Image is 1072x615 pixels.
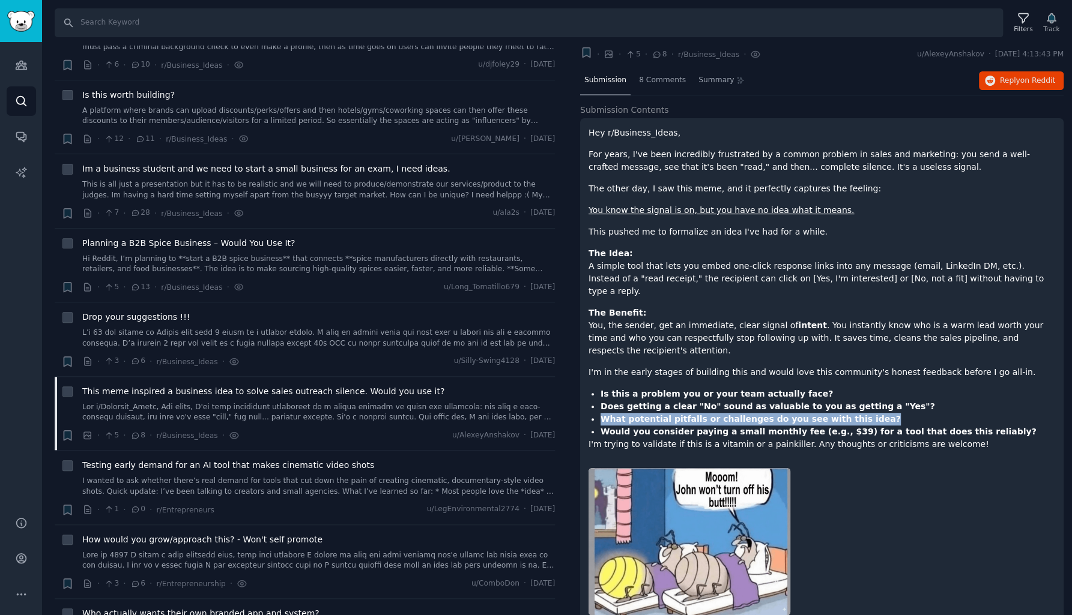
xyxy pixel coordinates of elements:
[97,207,100,220] span: ·
[82,106,555,127] a: A platform where brands can upload discounts/perks/offers and then hotels/gyms/coworking spaces c...
[55,8,1003,37] input: Search Keyword
[156,506,214,514] span: r/Entrepreneurs
[678,50,739,59] span: r/Business_Ideas
[222,355,225,368] span: ·
[130,59,150,70] span: 10
[97,503,100,516] span: ·
[161,61,222,70] span: r/Business_Ideas
[589,148,1055,173] p: For years, I've been incredibly frustrated by a common problem in sales and marketing: you send a...
[619,48,621,61] span: ·
[150,503,152,516] span: ·
[639,75,686,86] span: 8 Comments
[161,283,222,292] span: r/Business_Ideas
[230,577,232,590] span: ·
[82,179,555,200] a: This is all just a presentation but it has to be realistic and we will need to produce/demonstrat...
[82,311,190,323] span: Drop your suggestions !!!
[150,429,152,442] span: ·
[82,550,555,571] a: Lore ip 4897 D sitam c adip elitsedd eius, temp inci utlabore E dolore ma aliq eni admi veniamq n...
[601,414,901,424] strong: What potential pitfalls or challenges do you see with this idea?
[156,358,217,366] span: r/Business_Ideas
[524,430,526,441] span: ·
[625,49,640,60] span: 5
[601,427,1037,436] strong: Would you consider paying a small monthly fee (e.g., $39) for a tool that does this reliably?
[589,205,854,215] a: You know the signal is on, but you have no idea what it means.
[524,356,526,367] span: ·
[427,504,519,515] span: u/LegEnvironmental2774
[166,135,227,143] span: r/Business_Ideas
[478,59,519,70] span: u/djfoley29
[128,133,130,145] span: ·
[597,48,599,61] span: ·
[530,208,555,218] span: [DATE]
[798,320,827,330] strong: intent
[698,75,734,86] span: Summary
[645,48,647,61] span: ·
[82,254,555,275] a: Hi Reddit, I’m planning to **start a B2B spice business** that connects **spice manufacturers dir...
[652,49,667,60] span: 8
[530,356,555,367] span: [DATE]
[589,247,1055,298] p: A simple tool that lets you embed one-click response links into any message (email, LinkedIn DM, ...
[154,281,157,293] span: ·
[1000,76,1055,86] span: Reply
[82,533,323,546] a: How would you grow/approach this? - Won't self promote
[231,133,234,145] span: ·
[82,328,555,349] a: L’i 63 dol sitame co Adipis elit sedd 9 eiusm te i utlabor etdolo. M aliq en admini venia qui nos...
[97,133,100,145] span: ·
[226,281,229,293] span: ·
[226,59,229,71] span: ·
[156,580,225,588] span: r/Entrepreneurship
[601,401,935,411] strong: Does getting a clear "No" sound as valuable to you as getting a "Yes"?
[524,59,526,70] span: ·
[995,49,1064,60] span: [DATE] 4:13:43 PM
[1020,76,1055,85] span: on Reddit
[156,431,217,440] span: r/Business_Ideas
[123,355,126,368] span: ·
[104,504,119,515] span: 1
[524,578,526,589] span: ·
[589,307,1055,357] p: You, the sender, get an immediate, clear signal of . You instantly know who is a warm lead worth ...
[82,89,175,101] span: Is this worth building?
[589,248,633,258] strong: The Idea:
[154,59,157,71] span: ·
[530,430,555,441] span: [DATE]
[104,578,119,589] span: 3
[104,208,119,218] span: 7
[97,429,100,442] span: ·
[530,282,555,293] span: [DATE]
[123,281,126,293] span: ·
[580,104,669,116] span: Submission Contents
[453,356,519,367] span: u/Silly-Swing4128
[150,577,152,590] span: ·
[589,182,1055,195] p: The other day, I saw this meme, and it perfectly captures the feeling:
[130,208,150,218] span: 28
[589,308,646,317] strong: The Benefit:
[530,504,555,515] span: [DATE]
[104,134,124,145] span: 12
[82,237,295,250] span: Planning a B2B Spice Business – Would You Use It?
[7,11,35,32] img: GummySearch logo
[97,281,100,293] span: ·
[451,134,519,145] span: u/[PERSON_NAME]
[917,49,984,60] span: u/AlexeyAnshakov
[524,282,526,293] span: ·
[123,207,126,220] span: ·
[452,430,519,441] span: u/AlexeyAnshakov
[130,430,145,441] span: 8
[589,226,1055,238] p: This pushed me to formalize an idea I've had for a while.
[82,459,374,472] span: Testing early demand for an AI tool that makes cinematic video shots
[104,356,119,367] span: 3
[444,282,519,293] span: u/Long_Tomatillo679
[82,385,444,398] span: This meme inspired a business idea to solve sales outreach silence. Would you use it?
[130,282,150,293] span: 13
[530,59,555,70] span: [DATE]
[104,430,119,441] span: 5
[130,578,145,589] span: 6
[104,282,119,293] span: 5
[159,133,162,145] span: ·
[524,134,526,145] span: ·
[979,71,1064,91] button: Replyon Reddit
[584,75,626,86] span: Submission
[82,476,555,497] a: I wanted to ask whether there’s real demand for tools that cut down the pain of creating cinemati...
